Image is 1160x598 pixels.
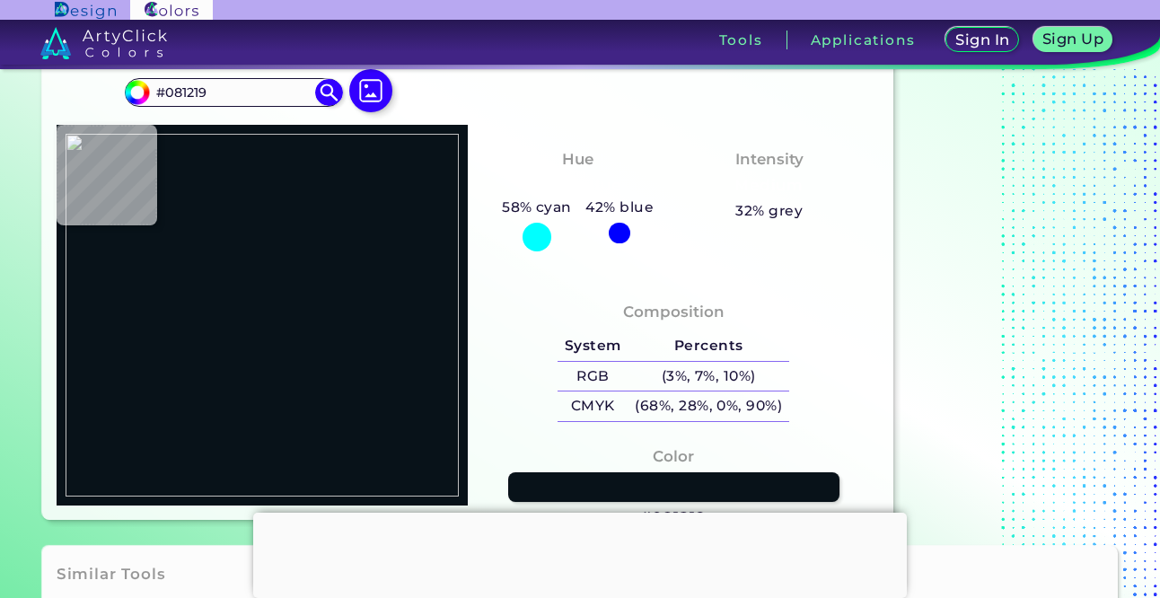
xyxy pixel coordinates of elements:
h5: (68%, 28%, 0%, 90%) [628,391,789,421]
img: icon picture [349,69,392,112]
h4: Intensity [735,146,804,172]
iframe: Advertisement [901,18,1125,527]
h5: System [558,331,628,361]
h3: Tools [719,33,763,47]
h3: Applications [811,33,916,47]
h5: Percents [628,331,789,361]
h3: #081219 [641,507,707,529]
h4: Hue [562,146,593,172]
img: 123ff194-f1bc-4d12-8057-ab4f3ddc0b66 [66,134,459,497]
h5: Sign Up [1045,32,1101,46]
h5: (3%, 7%, 10%) [628,362,789,391]
h3: Similar Tools [57,564,166,585]
h5: CMYK [558,391,628,421]
img: icon search [315,79,342,106]
a: Sign In [949,29,1015,51]
h5: Sign In [958,33,1007,47]
a: Sign Up [1037,29,1108,51]
img: ArtyClick Design logo [55,2,115,19]
h5: 58% cyan [495,196,578,219]
iframe: Advertisement [253,513,907,594]
input: type color.. [150,80,317,104]
h5: 42% blue [579,196,661,219]
h4: Color [653,444,694,470]
h4: Composition [623,299,725,325]
h3: Medium [727,175,812,197]
h5: 32% grey [735,199,803,223]
h3: Cyan-Blue [527,175,628,197]
h5: RGB [558,362,628,391]
img: logo_artyclick_colors_white.svg [40,27,167,59]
